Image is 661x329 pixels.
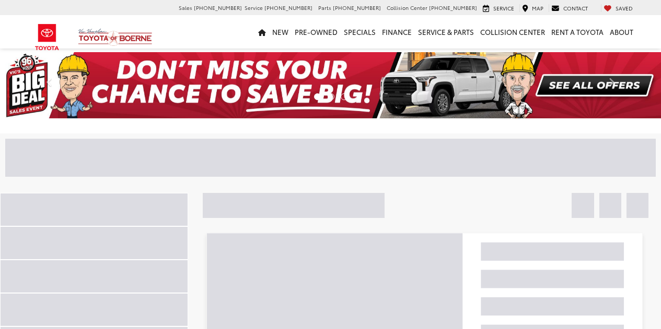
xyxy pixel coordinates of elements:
a: Specials [341,15,379,48]
span: Parts [318,4,331,11]
a: Collision Center [477,15,548,48]
a: Home [255,15,269,48]
a: Finance [379,15,415,48]
a: Contact [549,4,590,13]
span: Collision Center [387,4,427,11]
span: Sales [179,4,192,11]
span: Service [493,4,514,12]
a: Map [519,4,546,13]
a: About [607,15,636,48]
span: Contact [563,4,588,12]
span: Map [532,4,543,12]
span: [PHONE_NUMBER] [429,4,477,11]
span: Saved [616,4,633,12]
a: Rent a Toyota [548,15,607,48]
span: [PHONE_NUMBER] [333,4,381,11]
a: My Saved Vehicles [601,4,635,13]
span: [PHONE_NUMBER] [194,4,242,11]
span: [PHONE_NUMBER] [264,4,312,11]
img: Toyota [28,20,67,54]
a: Pre-Owned [292,15,341,48]
a: Service & Parts: Opens in a new tab [415,15,477,48]
img: Vic Vaughan Toyota of Boerne [78,28,153,46]
a: New [269,15,292,48]
span: Service [245,4,263,11]
a: Service [480,4,517,13]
